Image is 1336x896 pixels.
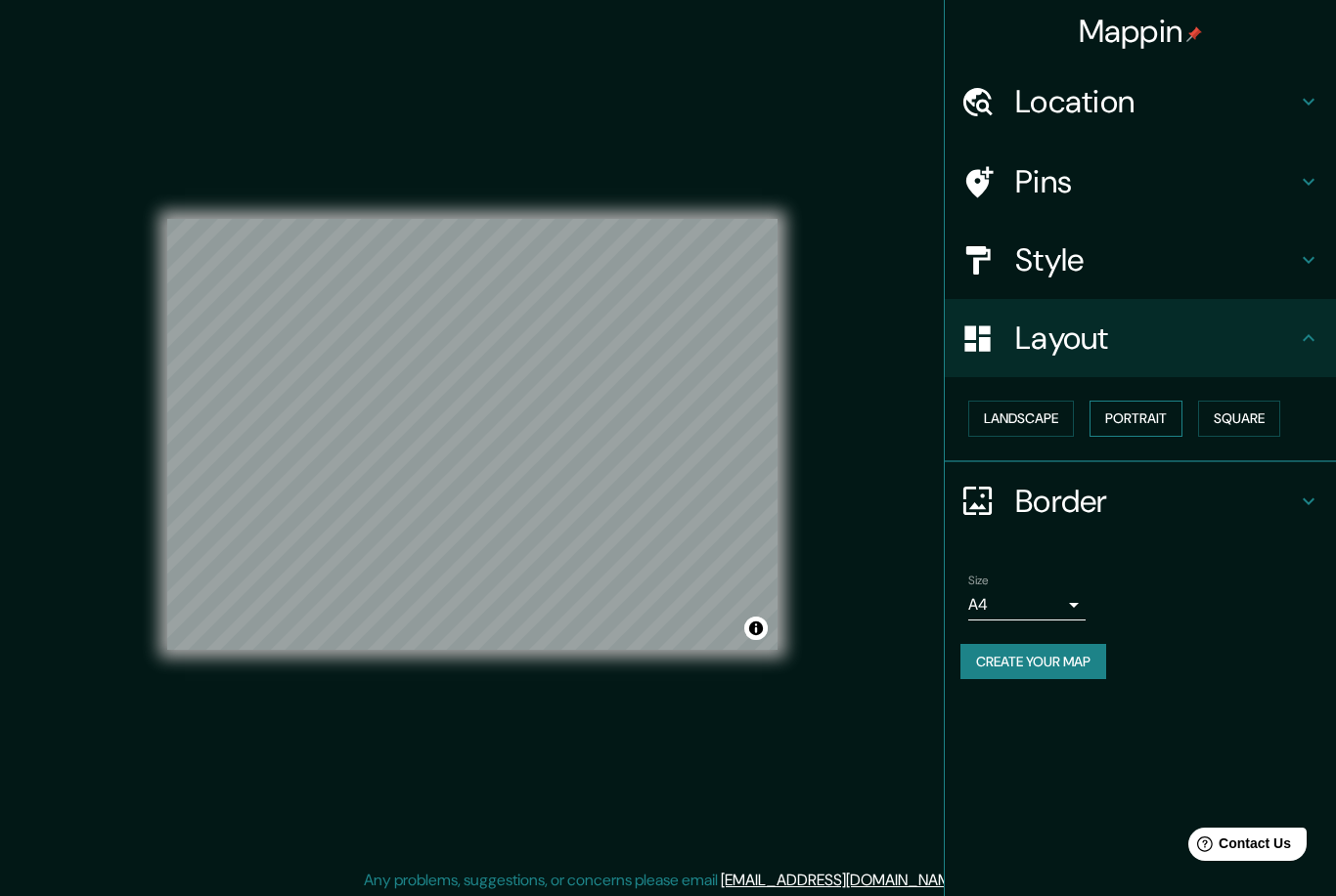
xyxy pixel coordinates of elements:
[945,143,1336,221] div: Pins
[1186,26,1202,42] img: pin-icon.png
[945,462,1336,540] div: Border
[1079,12,1203,51] h4: Mappin
[1198,401,1280,437] button: Square
[1090,401,1182,437] button: Portrait
[1015,162,1297,201] h4: Pins
[945,299,1336,377] div: Layout
[1015,82,1297,121] h4: Location
[968,572,989,588] label: Size
[960,644,1106,680] button: Create your map
[744,617,768,640] button: Toggle attribution
[1015,482,1297,521] h4: Border
[968,589,1086,620] div: A4
[721,870,962,890] a: [EMAIL_ADDRESS][DOMAIN_NAME]
[1015,319,1297,358] h4: Layout
[1015,240,1297,279] h4: Style
[364,869,965,892] p: Any problems, suggestions, or concerns please email .
[167,219,778,650] canvas: Map
[945,63,1336,141] div: Location
[1162,820,1314,875] iframe: Help widget launcher
[945,221,1336,299] div: Style
[968,401,1074,437] button: Landscape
